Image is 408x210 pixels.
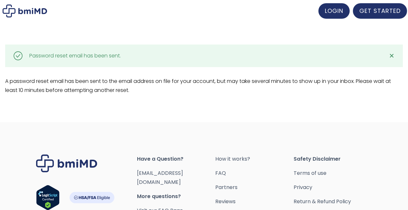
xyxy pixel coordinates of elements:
[215,183,294,192] a: Partners
[137,169,183,186] a: [EMAIL_ADDRESS][DOMAIN_NAME]
[385,49,398,62] a: ✕
[137,155,215,164] span: Have a Question?
[353,3,407,19] a: GET STARTED
[29,51,121,60] div: Password reset email has been sent.
[359,7,401,15] span: GET STARTED
[294,197,372,206] a: Return & Refund Policy
[389,51,394,60] span: ✕
[294,183,372,192] a: Privacy
[318,3,350,19] a: LOGIN
[294,155,372,164] span: Safety Disclaimer
[137,192,215,201] span: More questions?
[215,155,294,164] a: How it works?
[36,155,97,172] img: Brand Logo
[215,197,294,206] a: Reviews
[3,5,47,17] img: My account
[325,7,343,15] span: LOGIN
[69,192,114,203] img: HSA-FSA
[294,169,372,178] a: Terms of use
[5,77,403,95] p: A password reset email has been sent to the email address on file for your account, but may take ...
[215,169,294,178] a: FAQ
